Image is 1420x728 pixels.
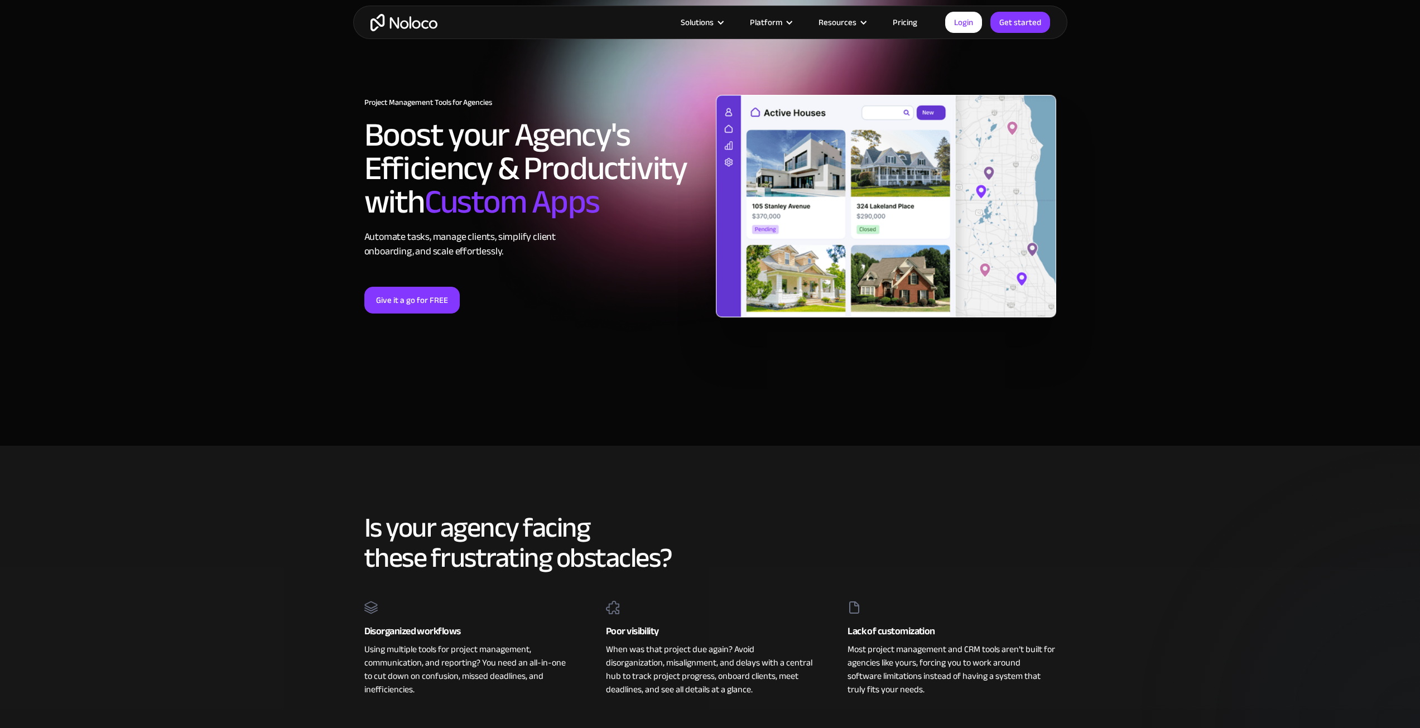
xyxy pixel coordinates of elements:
span: Custom Apps [425,171,600,233]
div: Solutions [667,15,736,30]
div: Lack of customization [848,623,1056,640]
div: Poor visibility [606,623,814,640]
div: Platform [736,15,805,30]
a: Get started [990,12,1050,33]
div: Resources [819,15,856,30]
h1: Project Management Tools for Agencies [364,98,705,107]
a: Login [945,12,982,33]
div: Disorganized workflows [364,623,572,640]
h2: Is your agency facing these frustrating obstacles? [364,513,1056,573]
div: Platform [750,15,782,30]
div: Automate tasks, manage clients, simplify client onboarding, and scale effortlessly. [364,230,705,259]
div: When was that project due again? Avoid disorganization, misalignment, and delays with a central h... [606,640,814,696]
div: Most project management and CRM tools aren’t built for agencies like yours, forcing you to work a... [848,640,1056,696]
h2: Boost your Agency's Efficiency & Productivity with [364,118,705,219]
a: home [370,14,437,31]
a: Give it a go for FREE [364,287,460,314]
a: Pricing [879,15,931,30]
div: Using multiple tools for project management, communication, and reporting? You need an all-in-one... [364,640,572,696]
div: Resources [805,15,879,30]
div: Solutions [681,15,714,30]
